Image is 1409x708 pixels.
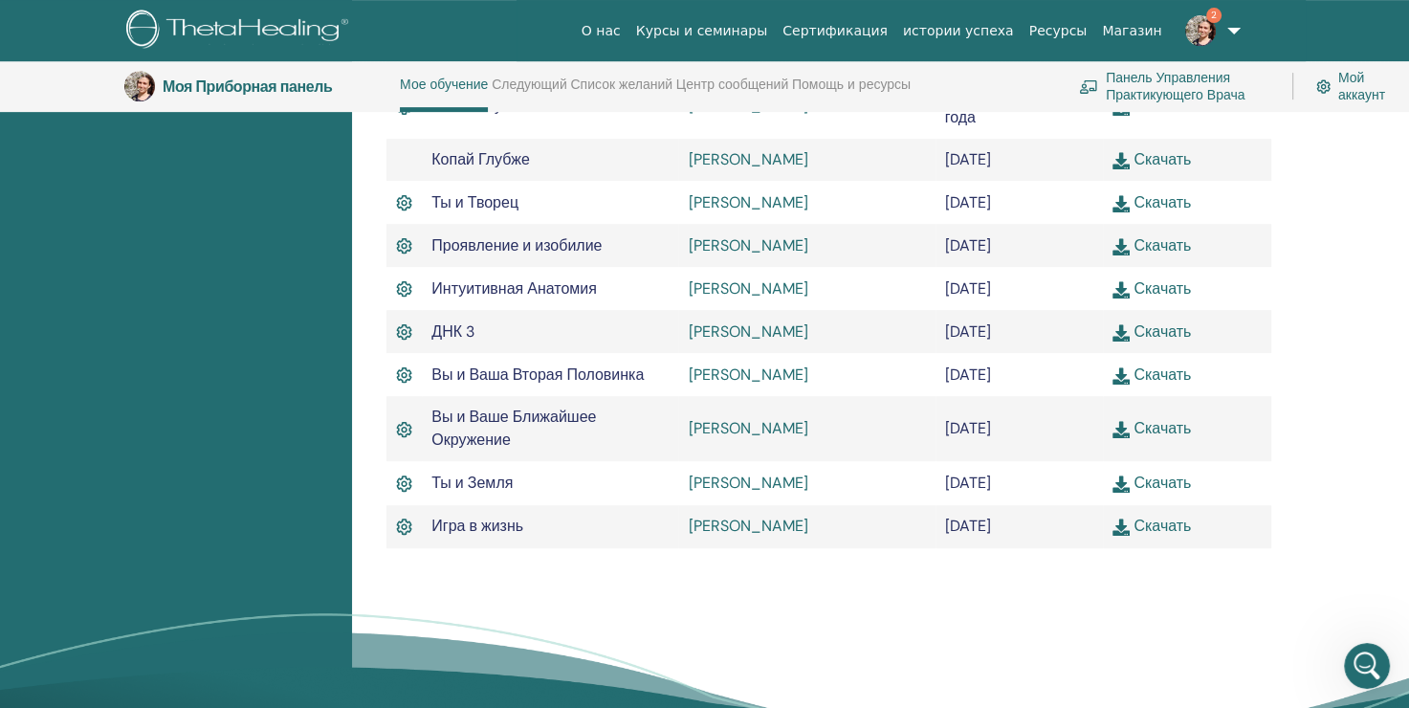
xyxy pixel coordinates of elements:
a: Скачать [1112,149,1191,169]
img: download.svg [1112,476,1130,493]
a: Центр сообщений [676,77,788,107]
img: logo.png [126,10,355,53]
a: Скачать [1112,192,1191,212]
ya-tr-span: [DATE] [945,418,991,438]
ya-tr-span: истории успеха [903,23,1014,38]
a: [PERSON_NAME] [688,96,807,116]
ya-tr-span: Центр сообщений [676,76,788,93]
a: Скачать [1112,516,1191,536]
a: Панель Управления Практикующего Врача [1079,65,1269,107]
div: Profile image for ThetaHealing [55,11,85,41]
a: [PERSON_NAME] [688,321,807,342]
a: [PERSON_NAME] [688,365,807,385]
img: Активный Сертификат [396,364,412,387]
a: [PERSON_NAME] [688,516,807,536]
a: Скачать [1112,418,1191,438]
img: download.svg [1112,195,1130,212]
ya-tr-span: Мой аккаунт [1338,69,1385,103]
ya-tr-span: Интуитивная Анатомия [431,278,597,299]
p: Активен [93,24,147,43]
ya-tr-span: Копай Глубже [431,96,530,116]
div: ThetaHealing говорит… [15,83,367,555]
button: Start recording [121,546,137,562]
img: download.svg [1112,281,1130,299]
a: Скачать [1112,365,1191,385]
a: [PERSON_NAME] [688,278,807,299]
img: download.svg [1112,152,1130,169]
div: We encourage you to try your search once again. [31,282,298,320]
button: Отправить сообщение… [328,539,359,569]
td: [DATE] [936,505,1104,548]
ya-tr-span: Скачать [1134,321,1191,342]
a: Мой аккаунт [1316,65,1385,107]
img: Активный Сертификат [396,191,412,214]
a: Скачать [1112,235,1191,255]
div: Hello,If you are no longer using the email address[EMAIL_ADDRESS][DOMAIN_NAME], please send us yo... [15,83,314,520]
ya-tr-span: Вы и Ваше Ближайшее Окружение [431,407,596,450]
a: [PERSON_NAME] [688,473,807,493]
button: go back [12,8,49,44]
ya-tr-span: Проявление и изобилие [431,235,602,255]
ya-tr-span: Моя Приборная панель [163,77,332,97]
ya-tr-span: [DATE] [945,321,991,342]
a: Сертификация [775,13,895,49]
ya-tr-span: ДНК 3 [431,321,474,342]
ya-tr-span: Курсы и семинары [636,23,768,38]
img: Активный Сертификат [396,418,412,441]
img: download.svg [1112,238,1130,255]
img: Активный Сертификат [396,277,412,300]
a: Скачать [1112,96,1191,116]
img: default.jpg [124,71,155,101]
ya-tr-span: Копай Глубже [431,149,530,169]
a: Мое обучение [400,77,488,112]
img: download.svg [1112,324,1130,342]
img: cog.svg [1316,77,1331,97]
ya-tr-span: Скачать [1134,365,1191,385]
a: Список желаний [570,77,672,107]
a: Следующий [492,77,567,107]
ya-tr-span: [DATE] [945,149,991,169]
ya-tr-span: Игра в жизнь [431,516,523,536]
ya-tr-span: Помощь и ресурсы [792,76,911,93]
button: Средство выбора эмодзи [30,546,45,562]
a: [PERSON_NAME] [688,192,807,212]
ya-tr-span: [DATE] [945,235,991,255]
div: Закрыть [336,8,370,42]
ya-tr-span: Мое обучение [400,76,488,93]
ya-tr-span: [DATE] [945,473,991,493]
ya-tr-span: Скачать [1134,473,1191,493]
ya-tr-span: [DATE] [945,278,991,299]
a: Ресурсы [1022,13,1095,49]
a: [PERSON_NAME] [688,235,807,255]
ya-tr-span: Магазин [1102,23,1161,38]
ya-tr-span: Скачать [1134,149,1191,169]
ya-tr-span: Скачать [1134,516,1191,536]
a: [PERSON_NAME] [688,418,807,438]
ya-tr-span: О нас [582,23,621,38]
button: Добавить вложение [91,546,106,562]
a: Скачать [1112,278,1191,299]
ya-tr-span: [DATE] [945,365,991,385]
ya-tr-span: [PERSON_NAME] [688,149,807,169]
div: Hello, [31,95,298,114]
ya-tr-span: Вы и Ваша Вторая Половинка [431,365,644,385]
iframe: Прямой чат по внутренней связи [1344,643,1390,689]
img: default.jpg [1185,15,1216,46]
a: Скачать [1112,473,1191,493]
ya-tr-span: Сертификация [782,23,888,38]
img: Активный Сертификат [396,234,412,257]
ya-tr-span: Ты и Творец [431,192,518,212]
a: истории успеха [895,13,1022,49]
button: Средство выбора GIF-файла [60,546,76,562]
img: chalkboard-teacher.svg [1079,79,1098,94]
ya-tr-span: Список желаний [570,76,672,93]
textarea: Ваше сообщение... [16,506,366,539]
